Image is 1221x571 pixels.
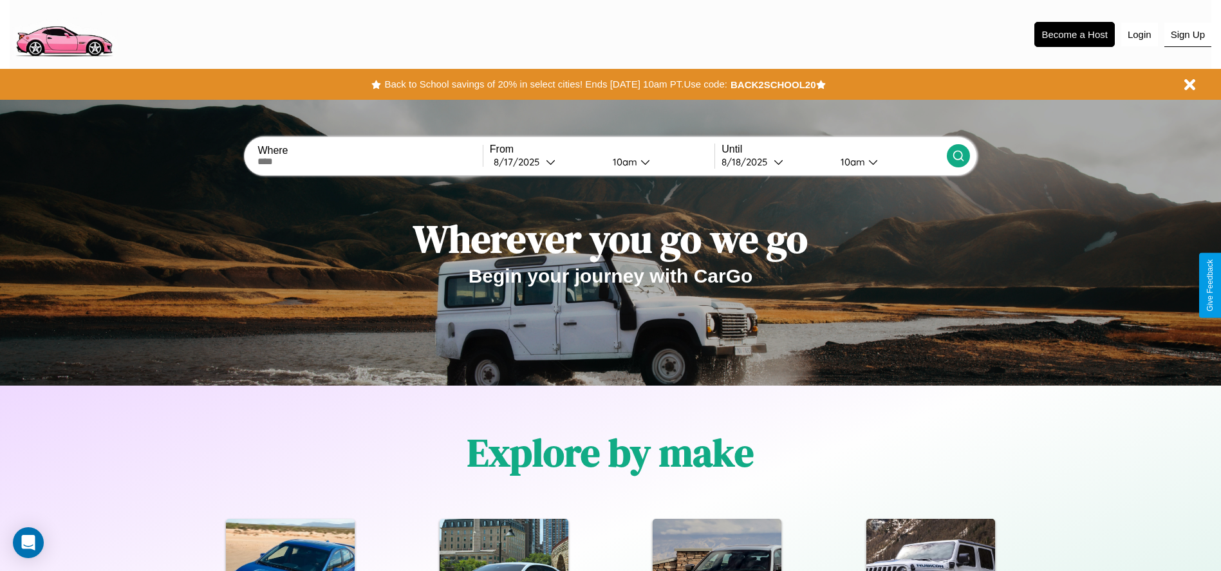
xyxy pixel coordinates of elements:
[722,144,946,155] label: Until
[731,79,816,90] b: BACK2SCHOOL20
[1034,22,1115,47] button: Become a Host
[606,156,640,168] div: 10am
[722,156,774,168] div: 8 / 18 / 2025
[1164,23,1211,47] button: Sign Up
[1121,23,1158,46] button: Login
[602,155,715,169] button: 10am
[834,156,868,168] div: 10am
[381,75,730,93] button: Back to School savings of 20% in select cities! Ends [DATE] 10am PT.Use code:
[490,155,602,169] button: 8/17/2025
[830,155,947,169] button: 10am
[1206,259,1215,312] div: Give Feedback
[13,527,44,558] div: Open Intercom Messenger
[494,156,546,168] div: 8 / 17 / 2025
[10,6,118,60] img: logo
[257,145,482,156] label: Where
[467,426,754,479] h1: Explore by make
[490,144,714,155] label: From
